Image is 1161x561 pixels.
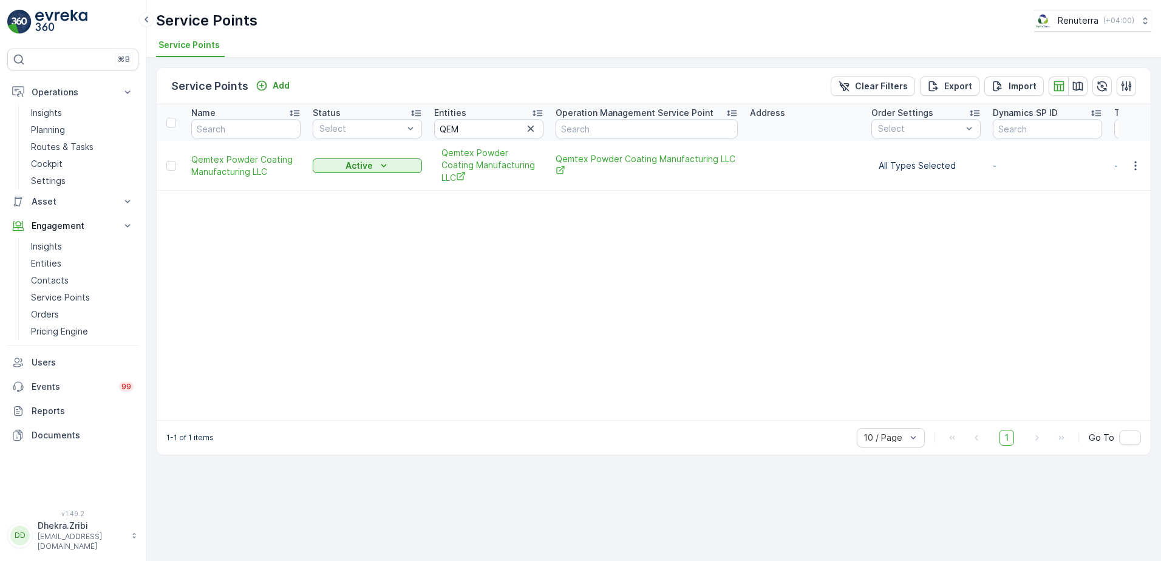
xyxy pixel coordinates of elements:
[556,153,738,178] a: Qemtex Powder Coating Manufacturing LLC
[855,80,908,92] p: Clear Filters
[38,520,125,532] p: Dhekra.Zribi
[31,308,59,321] p: Orders
[7,80,138,104] button: Operations
[32,195,114,208] p: Asset
[273,80,290,92] p: Add
[556,119,738,138] input: Search
[993,119,1102,138] input: Search
[31,291,90,304] p: Service Points
[31,257,61,270] p: Entities
[26,255,138,272] a: Entities
[1058,15,1098,27] p: Renuterra
[26,172,138,189] a: Settings
[26,323,138,340] a: Pricing Engine
[879,160,973,172] p: All Types Selected
[31,274,69,287] p: Contacts
[31,107,62,119] p: Insights
[987,141,1108,191] td: -
[26,155,138,172] a: Cockpit
[7,510,138,517] span: v 1.49.2
[31,158,63,170] p: Cockpit
[7,520,138,551] button: DDDhekra.Zribi[EMAIL_ADDRESS][DOMAIN_NAME]
[434,119,543,138] input: Search
[121,382,131,392] p: 99
[313,158,422,173] button: Active
[434,107,466,119] p: Entities
[31,325,88,338] p: Pricing Engine
[999,430,1014,446] span: 1
[31,240,62,253] p: Insights
[313,107,341,119] p: Status
[32,381,112,393] p: Events
[556,107,713,119] p: Operation Management Service Point
[32,86,114,98] p: Operations
[10,526,30,545] div: DD
[118,55,130,64] p: ⌘B
[26,272,138,289] a: Contacts
[191,154,301,178] a: Qemtex Powder Coating Manufacturing LLC
[7,399,138,423] a: Reports
[831,76,915,96] button: Clear Filters
[32,220,114,232] p: Engagement
[1089,432,1114,444] span: Go To
[26,104,138,121] a: Insights
[31,141,94,153] p: Routes & Tasks
[191,119,301,138] input: Search
[191,107,216,119] p: Name
[26,138,138,155] a: Routes & Tasks
[319,123,403,135] p: Select
[38,532,125,551] p: [EMAIL_ADDRESS][DOMAIN_NAME]
[1103,16,1134,25] p: ( +04:00 )
[993,107,1058,119] p: Dynamics SP ID
[26,306,138,323] a: Orders
[871,107,933,119] p: Order Settings
[26,121,138,138] a: Planning
[984,76,1044,96] button: Import
[35,10,87,34] img: logo_light-DOdMpM7g.png
[156,11,257,30] p: Service Points
[7,350,138,375] a: Users
[31,124,65,136] p: Planning
[32,356,134,369] p: Users
[166,161,176,171] div: Toggle Row Selected
[7,423,138,447] a: Documents
[7,10,32,34] img: logo
[166,433,214,443] p: 1-1 of 1 items
[26,289,138,306] a: Service Points
[346,160,373,172] p: Active
[251,78,295,93] button: Add
[7,375,138,399] a: Events99
[1009,80,1037,92] p: Import
[1034,10,1151,32] button: Renuterra(+04:00)
[32,429,134,441] p: Documents
[441,147,536,184] a: Qemtex Powder Coating Manufacturing LLC
[171,78,248,95] p: Service Points
[26,238,138,255] a: Insights
[7,189,138,214] button: Asset
[32,405,134,417] p: Reports
[920,76,979,96] button: Export
[750,107,785,119] p: Address
[158,39,220,51] span: Service Points
[878,123,962,135] p: Select
[31,175,66,187] p: Settings
[1034,14,1053,27] img: Screenshot_2024-07-26_at_13.33.01.png
[944,80,972,92] p: Export
[7,214,138,238] button: Engagement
